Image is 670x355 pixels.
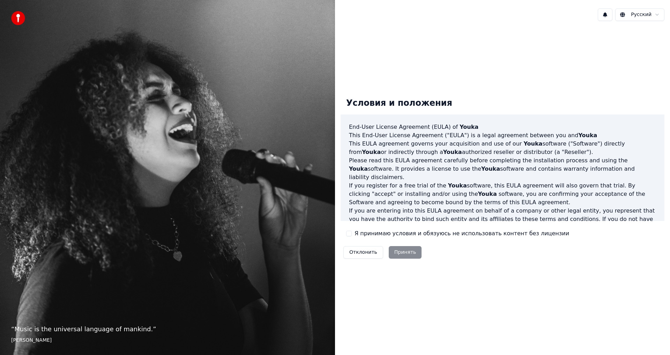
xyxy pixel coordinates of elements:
[349,123,656,131] h3: End-User License Agreement (EULA) of
[478,191,497,197] span: Youka
[11,11,25,25] img: youka
[355,229,569,238] label: Я принимаю условия и обязуюсь не использовать контент без лицензии
[349,140,656,156] p: This EULA agreement governs your acquisition and use of our software ("Software") directly from o...
[443,149,462,155] span: Youka
[349,182,656,207] p: If you register for a free trial of the software, this EULA agreement will also govern that trial...
[11,324,324,334] p: “ Music is the universal language of mankind. ”
[349,156,656,182] p: Please read this EULA agreement carefully before completing the installation process and using th...
[362,149,381,155] span: Youka
[460,124,478,130] span: Youka
[578,132,597,139] span: Youka
[11,337,324,344] footer: [PERSON_NAME]
[349,131,656,140] p: This End-User License Agreement ("EULA") is a legal agreement between you and
[448,182,467,189] span: Youka
[349,165,368,172] span: Youka
[349,207,656,240] p: If you are entering into this EULA agreement on behalf of a company or other legal entity, you re...
[481,165,500,172] span: Youka
[341,92,458,114] div: Условия и положения
[523,140,542,147] span: Youka
[343,246,383,259] button: Отклонить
